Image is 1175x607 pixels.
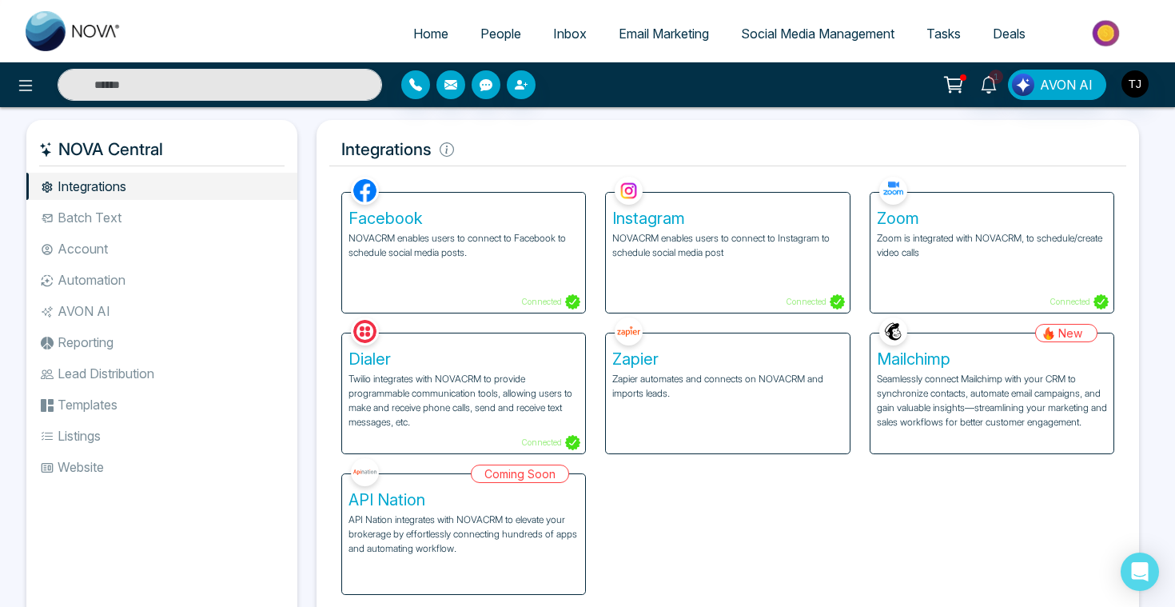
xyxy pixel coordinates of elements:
li: Listings [26,422,297,449]
span: Tasks [926,26,961,42]
img: Dialer [351,317,379,345]
img: new-tag [1042,327,1055,340]
a: Tasks [910,18,977,49]
li: Templates [26,391,297,418]
img: Connected [1093,294,1109,309]
img: Zapier [615,317,643,345]
h5: Zoom [877,209,1107,228]
li: Website [26,453,297,481]
span: 1 [989,70,1003,84]
li: Automation [26,266,297,294]
span: Home [413,26,448,42]
div: New [1035,324,1097,342]
p: Connected [521,435,580,450]
span: Inbox [553,26,587,42]
img: Mailchimp [879,317,907,345]
li: AVON AI [26,298,297,325]
span: Email Marketing [619,26,709,42]
img: Connected [830,294,845,309]
img: Nova CRM Logo [26,11,121,51]
li: Reporting [26,329,297,356]
div: Open Intercom Messenger [1121,553,1159,591]
p: Seamlessly connect Mailchimp with your CRM to synchronize contacts, automate email campaigns, and... [877,372,1107,429]
span: Deals [993,26,1026,42]
a: Home [397,18,464,49]
img: Connected [565,294,580,309]
li: Lead Distribution [26,360,297,387]
a: Inbox [537,18,603,49]
a: 1 [970,70,1008,98]
h5: Integrations [329,133,1126,166]
img: Market-place.gif [1050,15,1165,51]
h5: Dialer [349,349,579,369]
h5: Zapier [612,349,842,369]
img: Zoom [879,177,907,205]
a: Deals [977,18,1042,49]
h5: Facebook [349,209,579,228]
img: Instagram [615,177,643,205]
h5: NOVA Central [39,133,285,166]
h5: Instagram [612,209,842,228]
p: Connected [786,294,845,309]
a: Social Media Management [725,18,910,49]
p: NOVACRM enables users to connect to Facebook to schedule social media posts. [349,231,579,260]
span: Social Media Management [741,26,894,42]
img: User Avatar [1121,70,1149,98]
img: Connected [565,435,580,450]
p: Zapier automates and connects on NOVACRM and imports leads. [612,372,842,401]
span: AVON AI [1040,75,1093,94]
img: Facebook [351,177,379,205]
p: Connected [521,294,580,309]
button: AVON AI [1008,70,1106,100]
li: Account [26,235,297,262]
span: People [480,26,521,42]
p: Zoom is integrated with NOVACRM, to schedule/create video calls [877,231,1107,260]
a: People [464,18,537,49]
p: NOVACRM enables users to connect to Instagram to schedule social media post [612,231,842,260]
img: Lead Flow [1012,74,1034,96]
p: Connected [1050,294,1109,309]
p: Twilio integrates with NOVACRM to provide programmable communication tools, allowing users to mak... [349,372,579,429]
li: Integrations [26,173,297,200]
a: Email Marketing [603,18,725,49]
li: Batch Text [26,204,297,231]
h5: Mailchimp [877,349,1107,369]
